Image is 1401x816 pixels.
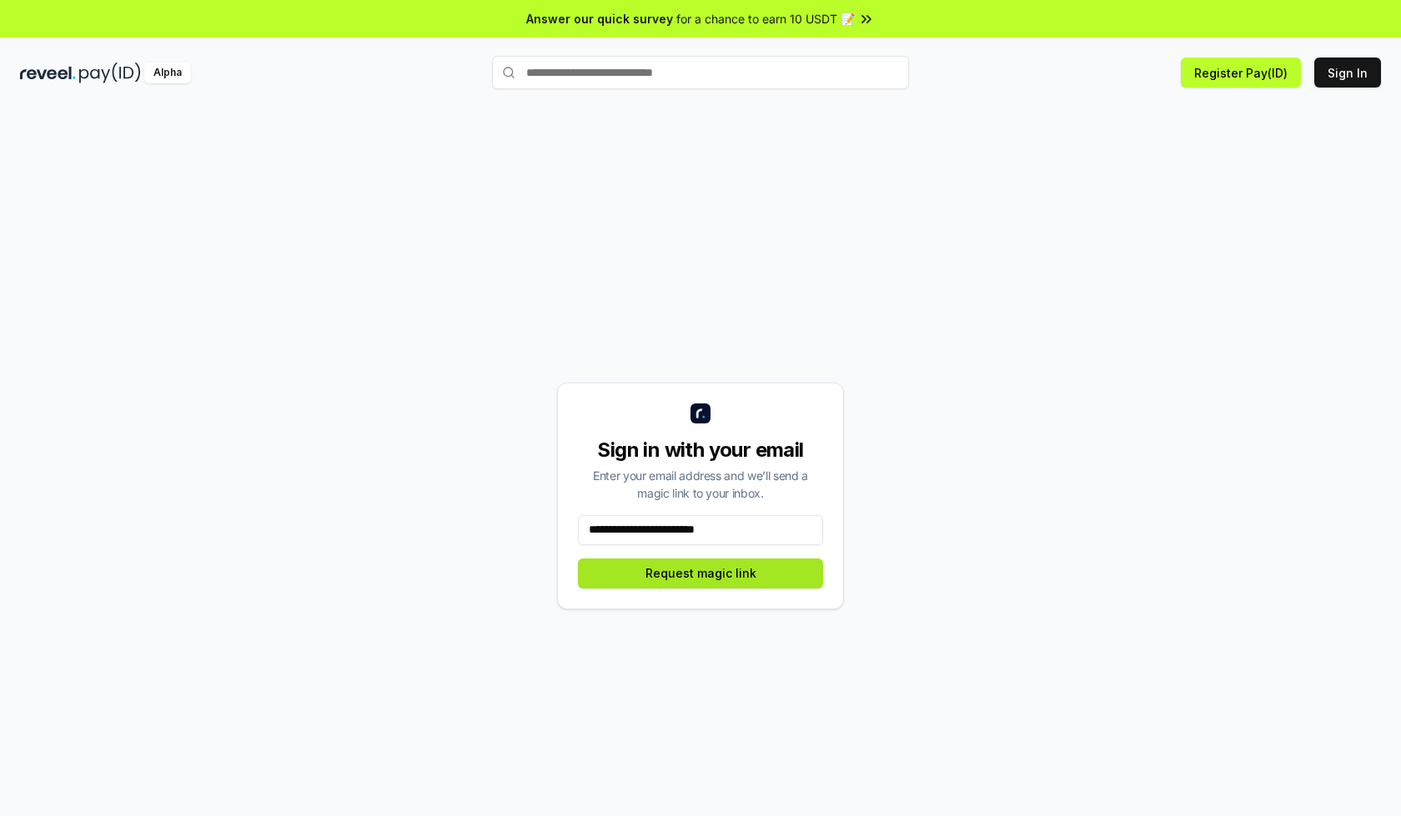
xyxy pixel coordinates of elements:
span: Answer our quick survey [526,10,673,28]
img: reveel_dark [20,63,76,83]
button: Request magic link [578,558,823,588]
div: Alpha [144,63,191,83]
button: Register Pay(ID) [1181,58,1301,88]
div: Enter your email address and we’ll send a magic link to your inbox. [578,467,823,502]
div: Sign in with your email [578,437,823,463]
img: logo_small [690,403,711,423]
span: for a chance to earn 10 USDT 📝 [676,10,855,28]
button: Sign In [1314,58,1381,88]
img: pay_id [79,63,141,83]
